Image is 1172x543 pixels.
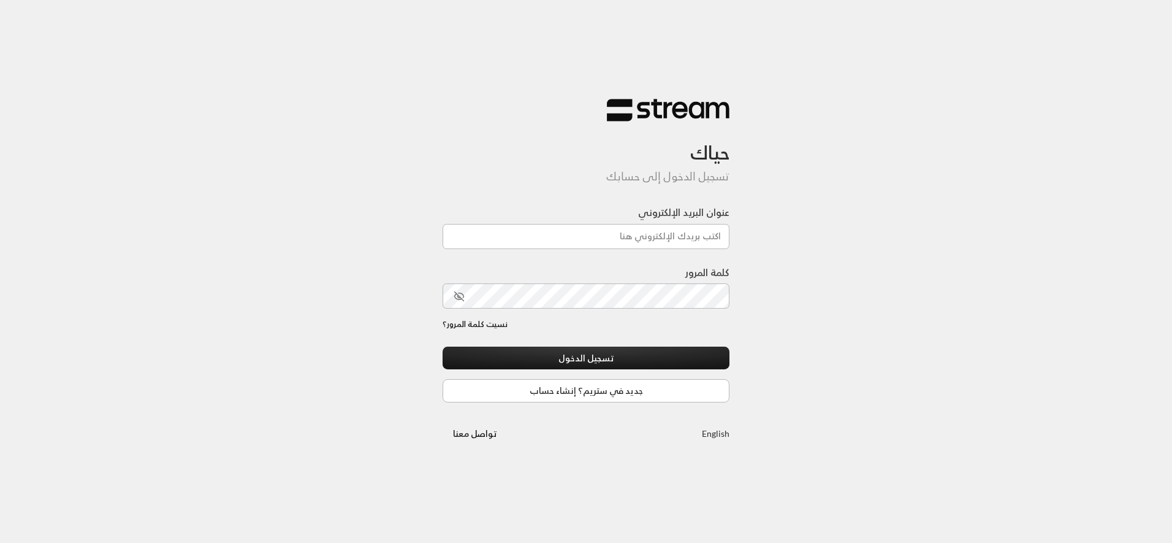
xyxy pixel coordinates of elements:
a: جديد في ستريم؟ إنشاء حساب [443,379,729,402]
h5: تسجيل الدخول إلى حسابك [443,170,729,183]
a: نسيت كلمة المرور؟ [443,318,508,331]
label: كلمة المرور [685,265,729,280]
button: تسجيل الدخول [443,347,729,369]
input: اكتب بريدك الإلكتروني هنا [443,224,729,249]
h3: حياك [443,122,729,164]
label: عنوان البريد الإلكتروني [638,205,729,220]
a: English [702,422,729,445]
button: تواصل معنا [443,422,507,445]
a: تواصل معنا [443,426,507,441]
button: toggle password visibility [449,286,470,307]
img: Stream Logo [607,98,729,122]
